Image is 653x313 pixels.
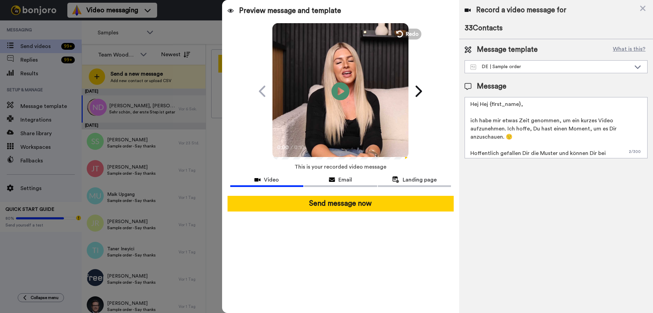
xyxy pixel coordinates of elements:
[465,97,648,158] textarea: Hej Hej {first_name}, ich habe mir etwas Zeit genommen, um ein kurzes Video aufzunehmen. Ich hoff...
[338,176,352,184] span: Email
[264,176,279,184] span: Video
[477,45,538,55] span: Message template
[477,81,506,92] span: Message
[228,196,454,212] button: Send message now
[611,45,648,55] button: What is this?
[470,64,476,70] img: Message-temps.svg
[470,63,631,70] div: DE | Sample order
[290,143,293,152] span: /
[295,159,386,174] span: This is your recorded video message
[403,176,437,184] span: Landing page
[294,143,306,152] span: 0:10
[277,143,289,152] span: 0:00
